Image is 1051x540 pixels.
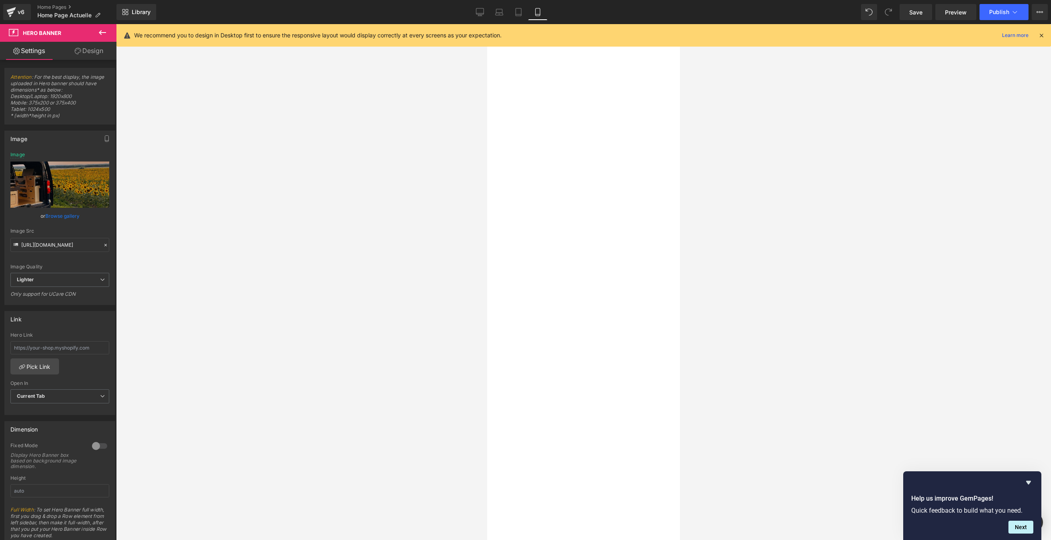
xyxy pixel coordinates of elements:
b: Current Tab [17,393,45,399]
span: Hero Banner [23,30,61,36]
a: Learn more [999,31,1032,40]
div: Dimension [10,421,38,433]
div: v6 [16,7,26,17]
div: Image [10,152,25,157]
a: Attention [10,74,32,80]
a: Browse gallery [45,209,80,223]
div: Display Hero Banner box based on background image dimension. [10,452,83,469]
span: Preview [945,8,967,16]
a: Design [60,42,118,60]
p: We recommend you to design in Desktop first to ensure the responsive layout would display correct... [134,31,502,40]
div: Image Quality [10,264,109,270]
button: Publish [980,4,1029,20]
a: Laptop [490,4,509,20]
a: New Library [116,4,156,20]
a: Tablet [509,4,528,20]
input: https://your-shop.myshopify.com [10,341,109,354]
div: Only support for UCare CDN [10,291,109,303]
div: Image [10,131,27,142]
input: auto [10,484,109,497]
button: Undo [861,4,877,20]
a: Preview [935,4,976,20]
div: Image Src [10,228,109,234]
span: Home Page Actuelle [37,12,92,18]
span: Save [909,8,922,16]
b: Lighter [17,276,34,282]
div: Height [10,475,109,481]
p: Quick feedback to build what you need. [911,507,1033,514]
a: Mobile [528,4,547,20]
div: Open In [10,380,109,386]
h2: Help us improve GemPages! [911,494,1033,503]
div: Hero Link [10,332,109,338]
div: or [10,212,109,220]
a: Full Width [10,507,34,513]
div: Fixed Mode [10,442,84,451]
a: Desktop [470,4,490,20]
span: : For the best display, the image uploaded in Hero banner should have dimensions* as below: Deskt... [10,74,109,124]
input: Link [10,238,109,252]
button: More [1032,4,1048,20]
button: Next question [1008,521,1033,534]
div: Help us improve GemPages! [911,478,1033,534]
button: Hide survey [1024,478,1033,487]
div: Link [10,311,22,323]
span: Library [132,8,151,16]
a: Home Pages [37,4,116,10]
span: Publish [989,9,1009,15]
a: v6 [3,4,31,20]
a: Pick Link [10,358,59,374]
button: Redo [880,4,896,20]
